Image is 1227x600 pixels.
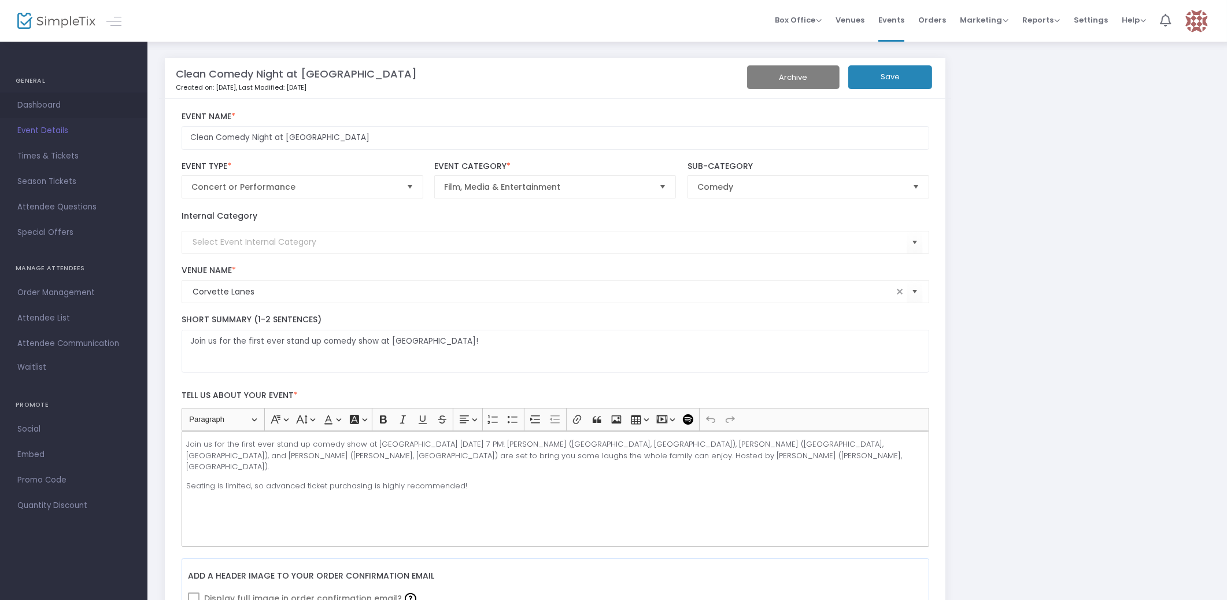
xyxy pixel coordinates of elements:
[655,176,671,198] button: Select
[1074,5,1108,35] span: Settings
[188,565,434,588] label: Add a header image to your order confirmation email
[193,286,893,298] input: Select Venue
[16,393,132,417] h4: PROMOTE
[186,439,924,473] p: Join us for the first ever stand up comedy show at [GEOGRAPHIC_DATA] [DATE] 7 PM! [PERSON_NAME] (...
[17,311,130,326] span: Attendee List
[697,181,903,193] span: Comedy
[182,266,929,276] label: Venue Name
[17,498,130,513] span: Quantity Discount
[16,257,132,280] h4: MANAGE ATTENDEES
[918,5,946,35] span: Orders
[176,384,935,408] label: Tell us about your event
[184,411,262,429] button: Paragraph
[236,83,306,92] span: , Last Modified: [DATE]
[1122,14,1146,25] span: Help
[17,473,130,488] span: Promo Code
[176,66,417,82] m-panel-title: Clean Comedy Night at [GEOGRAPHIC_DATA]
[17,422,130,437] span: Social
[893,285,907,299] span: clear
[688,161,929,172] label: Sub-Category
[176,83,682,93] p: Created on: [DATE]
[836,5,864,35] span: Venues
[434,161,676,172] label: Event Category
[186,480,924,492] p: Seating is limited, so advanced ticket purchasing is highly recommended!
[193,236,907,248] input: Select Event Internal Category
[182,431,929,547] div: Rich Text Editor, main
[878,5,904,35] span: Events
[444,181,650,193] span: Film, Media & Entertainment
[17,98,130,113] span: Dashboard
[17,447,130,462] span: Embed
[848,65,932,89] button: Save
[17,200,130,215] span: Attendee Questions
[17,336,130,351] span: Attendee Communication
[747,65,840,89] button: Archive
[182,126,929,150] input: Enter Event Name
[17,285,130,300] span: Order Management
[402,176,418,198] button: Select
[908,176,924,198] button: Select
[17,123,130,138] span: Event Details
[960,14,1008,25] span: Marketing
[16,69,132,93] h4: GENERAL
[775,14,822,25] span: Box Office
[182,314,321,325] span: Short Summary (1-2 Sentences)
[182,112,929,122] label: Event Name
[17,362,46,373] span: Waitlist
[907,230,923,254] button: Select
[1022,14,1060,25] span: Reports
[907,280,923,304] button: Select
[182,408,929,431] div: Editor toolbar
[182,210,257,222] label: Internal Category
[17,174,130,189] span: Season Tickets
[182,161,423,172] label: Event Type
[17,225,130,240] span: Special Offers
[17,149,130,164] span: Times & Tickets
[191,181,397,193] span: Concert or Performance
[189,413,249,426] span: Paragraph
